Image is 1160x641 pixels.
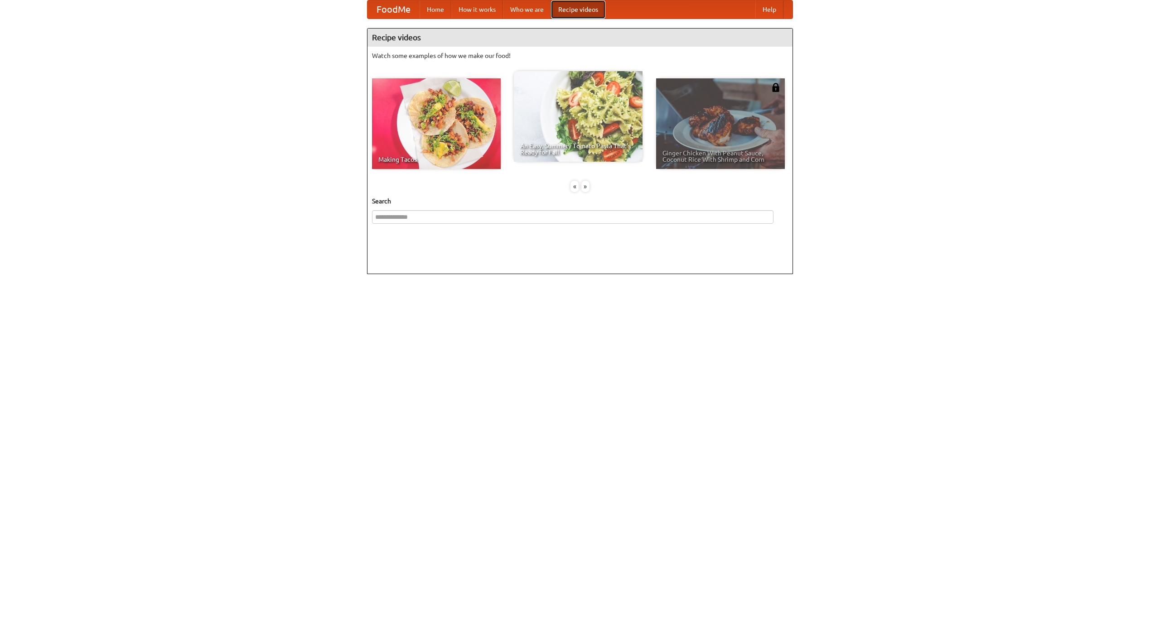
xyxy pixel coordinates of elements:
div: » [581,181,590,192]
a: An Easy, Summery Tomato Pasta That's Ready for Fall [514,71,643,162]
a: How it works [451,0,503,19]
h5: Search [372,197,788,206]
a: FoodMe [367,0,420,19]
a: Who we are [503,0,551,19]
span: Making Tacos [378,156,494,163]
a: Recipe videos [551,0,605,19]
a: Making Tacos [372,78,501,169]
div: « [570,181,579,192]
span: An Easy, Summery Tomato Pasta That's Ready for Fall [520,143,636,155]
a: Home [420,0,451,19]
img: 483408.png [771,83,780,92]
a: Help [755,0,783,19]
h4: Recipe videos [367,29,793,47]
p: Watch some examples of how we make our food! [372,51,788,60]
